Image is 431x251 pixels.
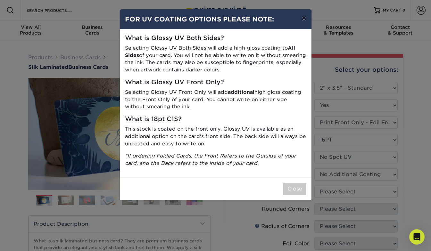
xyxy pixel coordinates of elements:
[125,45,295,58] strong: All Sides
[125,14,306,24] h4: FOR UV COATING OPTIONS PLEASE NOTE:
[409,229,425,245] div: Open Intercom Messenger
[125,45,306,74] p: Selecting Glossy UV Both Sides will add a high gloss coating to of your card. You will not be abl...
[283,183,306,195] button: Close
[296,9,311,27] button: ×
[125,89,306,110] p: Selecting Glossy UV Front Only will add high gloss coating to the Front Only of your card. You ca...
[125,116,306,123] h5: What is 18pt C1S?
[125,153,296,166] i: *If ordering Folded Cards, the Front Refers to the Outside of your card, and the Back refers to t...
[228,89,254,95] strong: additional
[125,35,306,42] h5: What is Glossy UV Both Sides?
[125,125,306,147] p: This stock is coated on the front only. Glossy UV is available as an additional option on the car...
[125,79,306,86] h5: What is Glossy UV Front Only?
